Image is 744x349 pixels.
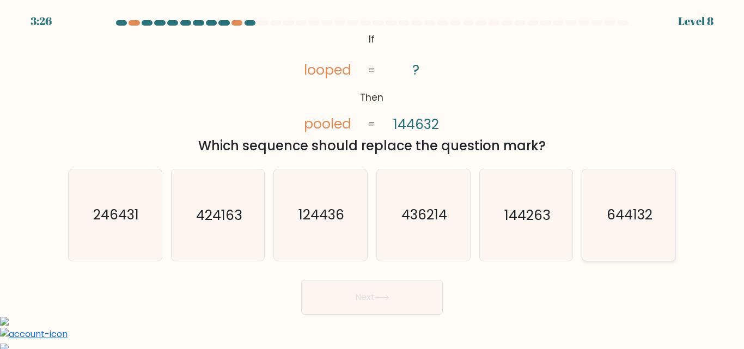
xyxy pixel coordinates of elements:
tspan: ? [413,60,420,79]
tspan: Then [361,91,384,105]
div: Level 8 [678,13,713,29]
tspan: looped [304,60,351,79]
tspan: = [369,64,376,77]
tspan: 144632 [393,115,439,134]
div: 3:26 [31,13,52,29]
text: 436214 [401,206,447,225]
text: 644132 [607,206,652,225]
div: Which sequence should replace the question mark? [75,136,669,156]
text: 246431 [93,206,139,225]
tspan: If [369,33,375,46]
svg: @import url('[URL][DOMAIN_NAME]); [287,30,457,134]
tspan: = [369,118,376,131]
text: 144263 [504,206,550,225]
button: Next [301,280,443,315]
tspan: pooled [304,115,351,134]
text: 424163 [196,206,242,225]
text: 124436 [298,206,344,225]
